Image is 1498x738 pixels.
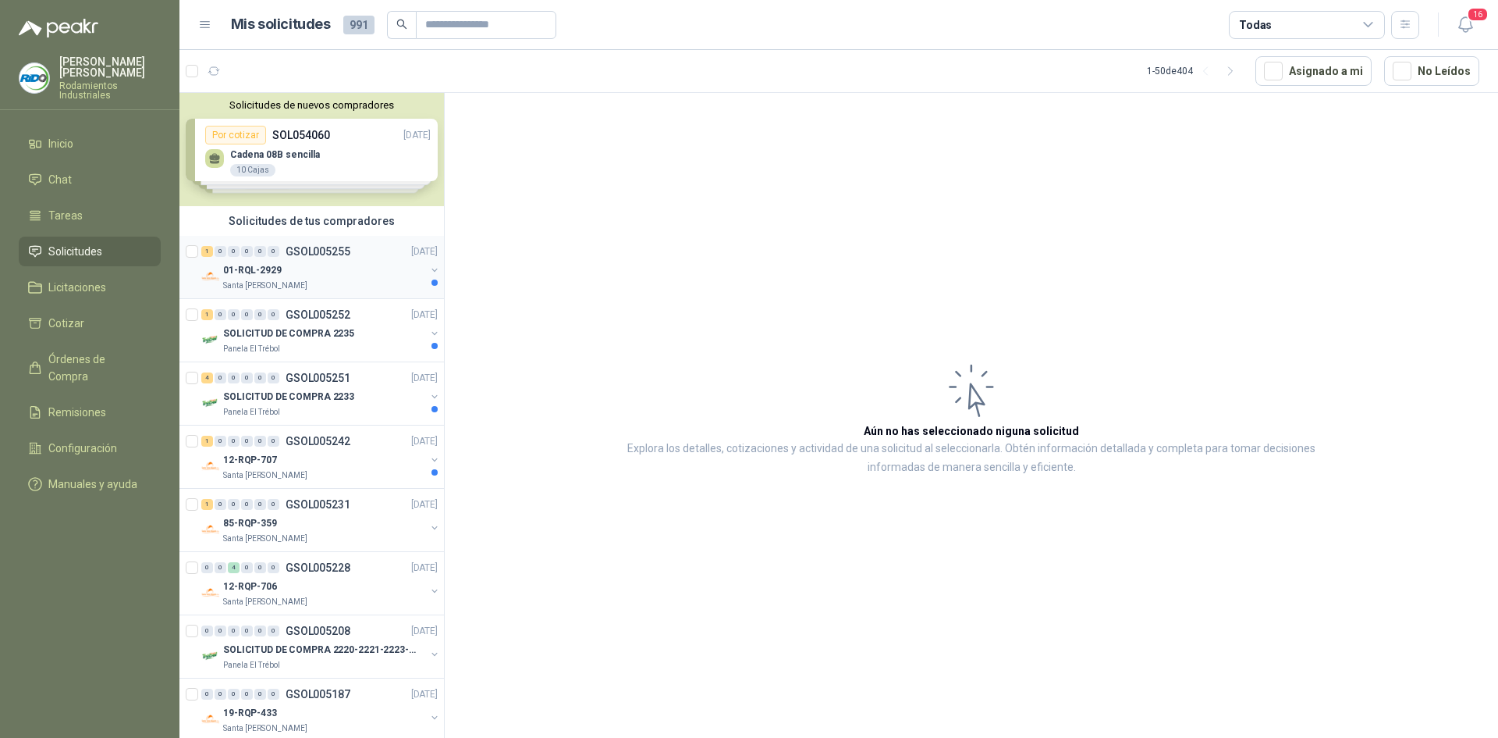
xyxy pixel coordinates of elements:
div: 0 [241,436,253,447]
div: 0 [215,246,226,257]
p: Panela El Trébol [223,343,280,355]
div: 4 [201,373,213,383]
div: 0 [254,246,266,257]
div: 0 [268,626,279,636]
a: 1 0 0 0 0 0 GSOL005231[DATE] Company Logo85-RQP-359Santa [PERSON_NAME] [201,495,441,545]
div: 0 [228,373,240,383]
div: 0 [215,499,226,510]
div: 0 [215,373,226,383]
p: SOLICITUD DE COMPRA 2233 [223,390,354,405]
div: 1 [201,499,213,510]
div: 0 [201,626,213,636]
img: Company Logo [201,710,220,729]
div: 0 [201,689,213,700]
button: Solicitudes de nuevos compradores [186,99,438,111]
span: Solicitudes [48,243,102,260]
span: Remisiones [48,404,106,421]
a: Manuales y ayuda [19,469,161,499]
p: [DATE] [411,308,438,323]
a: 1 0 0 0 0 0 GSOL005252[DATE] Company LogoSOLICITUD DE COMPRA 2235Panela El Trébol [201,305,441,355]
div: 0 [215,309,226,320]
div: 1 [201,246,213,257]
span: Tareas [48,207,83,224]
a: Remisiones [19,398,161,427]
a: Configuración [19,433,161,463]
div: 0 [268,499,279,510]
p: Panela El Trébol [223,406,280,419]
img: Logo peakr [19,19,98,37]
div: 0 [254,309,266,320]
a: 0 0 4 0 0 0 GSOL005228[DATE] Company Logo12-RQP-706Santa [PERSON_NAME] [201,558,441,608]
div: Todas [1239,16,1272,34]
p: [DATE] [411,624,438,639]
span: Configuración [48,440,117,457]
div: 1 [201,436,213,447]
div: 0 [254,626,266,636]
p: Santa [PERSON_NAME] [223,469,307,482]
p: Santa [PERSON_NAME] [223,280,307,292]
div: 4 [228,562,240,573]
p: SOLICITUD DE COMPRA 2235 [223,326,354,341]
p: GSOL005208 [286,626,350,636]
div: 0 [241,309,253,320]
span: Órdenes de Compra [48,351,146,385]
a: Chat [19,165,161,194]
div: 0 [201,562,213,573]
p: [DATE] [411,371,438,386]
p: GSOL005231 [286,499,350,510]
p: [DATE] [411,561,438,576]
p: Rodamientos Industriales [59,81,161,100]
span: Cotizar [48,315,84,332]
img: Company Logo [201,647,220,665]
div: 0 [215,689,226,700]
div: 0 [268,562,279,573]
div: 1 - 50 de 404 [1147,59,1243,84]
a: Órdenes de Compra [19,344,161,391]
button: 16 [1451,11,1479,39]
div: 0 [215,626,226,636]
div: 0 [228,436,240,447]
a: Solicitudes [19,237,161,266]
div: 0 [268,436,279,447]
h3: Aún no has seleccionado niguna solicitud [864,422,1079,440]
div: 0 [268,309,279,320]
span: Chat [48,171,72,188]
a: Inicio [19,129,161,159]
img: Company Logo [201,520,220,539]
div: 0 [241,373,253,383]
button: Asignado a mi [1255,56,1372,86]
p: [DATE] [411,687,438,702]
img: Company Logo [201,457,220,476]
div: 0 [268,689,279,700]
div: 0 [241,689,253,700]
div: Solicitudes de nuevos compradoresPor cotizarSOL054060[DATE] Cadena 08B sencilla10 CajasPor cotiza... [179,93,444,206]
div: 0 [241,246,253,257]
p: [DATE] [411,434,438,449]
p: GSOL005187 [286,689,350,700]
a: 4 0 0 0 0 0 GSOL005251[DATE] Company LogoSOLICITUD DE COMPRA 2233Panela El Trébol [201,369,441,419]
p: 12-RQP-706 [223,579,277,594]
p: GSOL005242 [286,436,350,447]
div: 0 [268,373,279,383]
img: Company Logo [201,330,220,349]
div: 0 [228,626,240,636]
img: Company Logo [20,63,49,93]
span: Inicio [48,135,73,152]
div: 1 [201,309,213,320]
p: 85-RQP-359 [223,516,277,531]
h1: Mis solicitudes [231,13,331,36]
div: 0 [215,562,226,573]
a: 0 0 0 0 0 0 GSOL005187[DATE] Company Logo19-RQP-433Santa [PERSON_NAME] [201,685,441,735]
span: Licitaciones [48,279,106,296]
img: Company Logo [201,394,220,412]
p: [DATE] [411,244,438,259]
p: 01-RQL-2929 [223,263,282,278]
p: Santa [PERSON_NAME] [223,596,307,608]
div: 0 [228,309,240,320]
div: 0 [254,436,266,447]
p: [DATE] [411,497,438,512]
div: 0 [254,499,266,510]
p: 12-RQP-707 [223,453,277,468]
p: GSOL005255 [286,246,350,257]
p: Panela El Trébol [223,659,280,672]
